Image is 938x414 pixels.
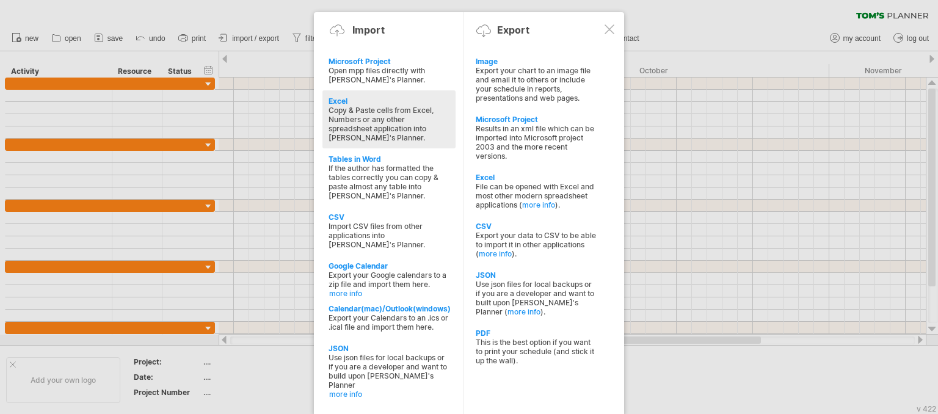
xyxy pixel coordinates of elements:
a: more info [329,289,450,298]
div: Import [352,24,385,36]
div: Excel [476,173,597,182]
div: Export [497,24,529,36]
div: Image [476,57,597,66]
a: more info [329,390,450,399]
div: If the author has formatted the tables correctly you can copy & paste almost any table into [PERS... [329,164,449,200]
div: Use json files for local backups or if you are a developer and want to built upon [PERSON_NAME]'s... [476,280,597,316]
div: PDF [476,329,597,338]
a: more info [522,200,555,209]
div: Excel [329,96,449,106]
div: File can be opened with Excel and most other modern spreadsheet applications ( ). [476,182,597,209]
div: Export your data to CSV to be able to import it in other applications ( ). [476,231,597,258]
div: Copy & Paste cells from Excel, Numbers or any other spreadsheet application into [PERSON_NAME]'s ... [329,106,449,142]
div: Results in an xml file which can be imported into Microsoft project 2003 and the more recent vers... [476,124,597,161]
div: JSON [476,271,597,280]
div: Tables in Word [329,154,449,164]
div: This is the best option if you want to print your schedule (and stick it up the wall). [476,338,597,365]
a: more info [507,307,540,316]
a: more info [479,249,512,258]
div: Microsoft Project [476,115,597,124]
div: Export your chart to an image file and email it to others or include your schedule in reports, pr... [476,66,597,103]
div: CSV [476,222,597,231]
